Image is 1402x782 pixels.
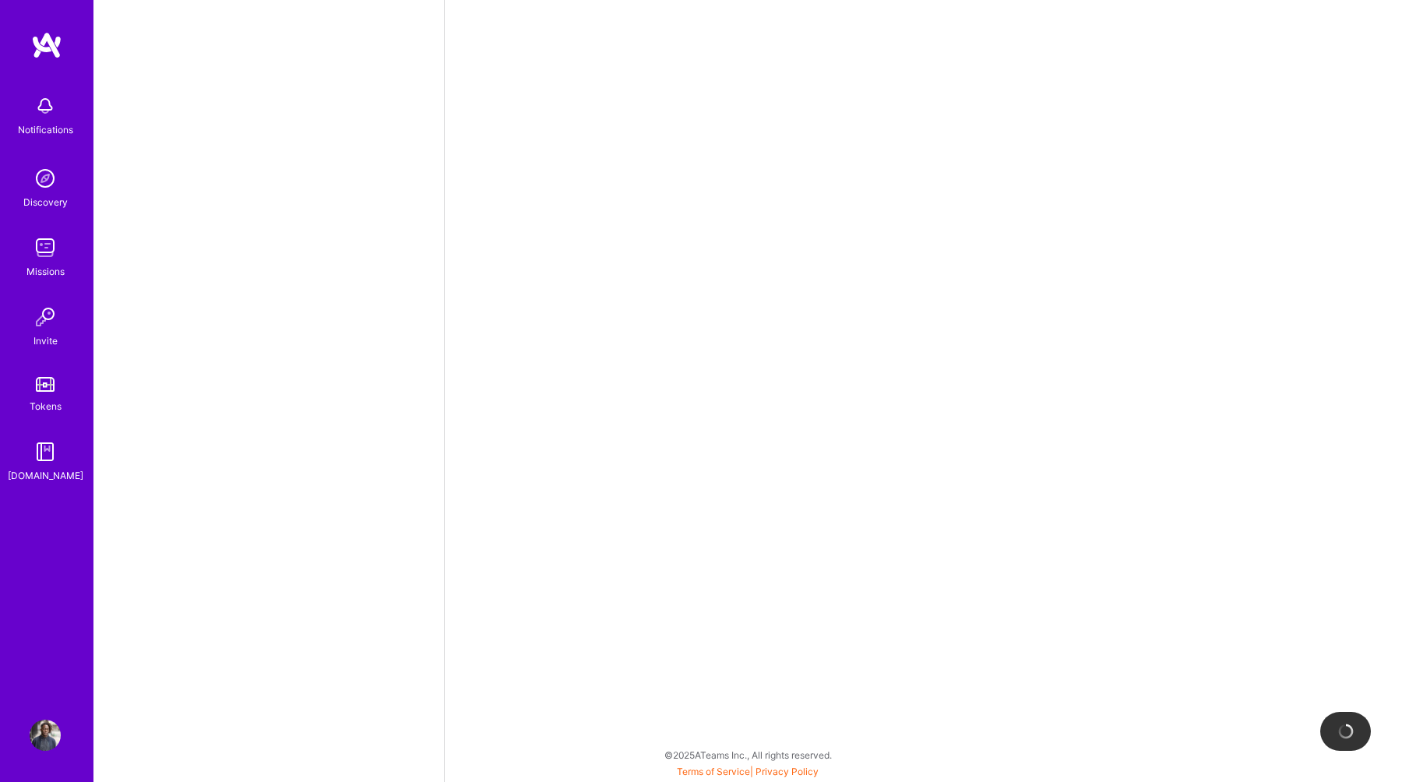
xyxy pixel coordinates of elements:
[30,163,61,194] img: discovery
[756,766,819,777] a: Privacy Policy
[31,31,62,59] img: logo
[30,398,62,414] div: Tokens
[30,436,61,467] img: guide book
[1337,723,1354,740] img: loading
[26,263,65,280] div: Missions
[30,301,61,333] img: Invite
[8,467,83,484] div: [DOMAIN_NAME]
[677,766,819,777] span: |
[18,122,73,138] div: Notifications
[93,735,1402,774] div: © 2025 ATeams Inc., All rights reserved.
[30,90,61,122] img: bell
[30,232,61,263] img: teamwork
[33,333,58,349] div: Invite
[23,194,68,210] div: Discovery
[677,766,750,777] a: Terms of Service
[26,720,65,751] a: User Avatar
[30,720,61,751] img: User Avatar
[36,377,55,392] img: tokens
